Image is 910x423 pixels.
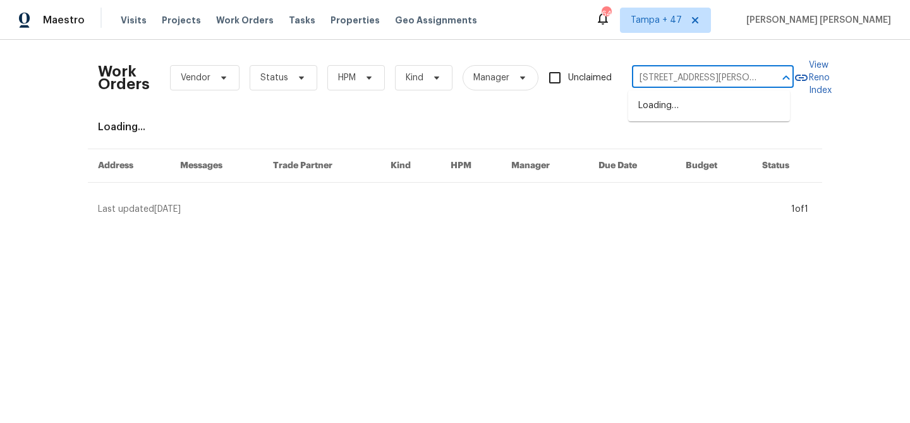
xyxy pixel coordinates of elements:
span: [DATE] [154,205,181,214]
th: Due Date [588,149,676,183]
th: HPM [440,149,501,183]
span: [PERSON_NAME] [PERSON_NAME] [741,14,891,27]
th: Trade Partner [263,149,381,183]
span: Work Orders [216,14,274,27]
span: Unclaimed [568,71,612,85]
span: Vendor [181,71,210,84]
span: Geo Assignments [395,14,477,27]
span: Manager [473,71,509,84]
th: Manager [501,149,588,183]
button: Close [777,69,795,87]
div: 640 [602,8,610,20]
th: Address [88,149,170,183]
span: Status [260,71,288,84]
div: Last updated [98,203,787,216]
input: Enter in an address [632,68,758,88]
h2: Work Orders [98,65,150,90]
span: Maestro [43,14,85,27]
th: Status [752,149,822,183]
span: HPM [338,71,356,84]
a: View Reno Index [794,59,832,97]
span: Tampa + 47 [631,14,682,27]
div: 1 of 1 [791,203,808,216]
th: Messages [170,149,263,183]
span: Kind [406,71,423,84]
th: Kind [380,149,440,183]
span: Visits [121,14,147,27]
span: Tasks [289,16,315,25]
span: Properties [331,14,380,27]
span: Projects [162,14,201,27]
div: Loading… [628,90,790,121]
th: Budget [676,149,752,183]
div: Loading... [98,121,812,133]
